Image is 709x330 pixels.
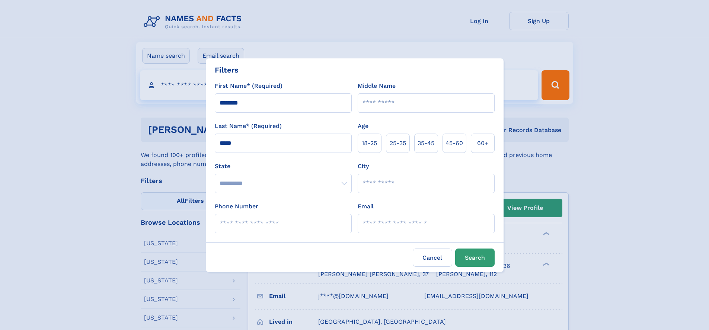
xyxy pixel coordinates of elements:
label: State [215,162,352,171]
label: Last Name* (Required) [215,122,282,131]
label: Cancel [413,249,452,267]
span: 60+ [477,139,488,148]
label: Email [358,202,374,211]
label: Middle Name [358,81,396,90]
label: Age [358,122,368,131]
span: 35‑45 [418,139,434,148]
button: Search [455,249,495,267]
span: 25‑35 [390,139,406,148]
label: Phone Number [215,202,258,211]
span: 18‑25 [362,139,377,148]
span: 45‑60 [445,139,463,148]
div: Filters [215,64,239,76]
label: First Name* (Required) [215,81,282,90]
label: City [358,162,369,171]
